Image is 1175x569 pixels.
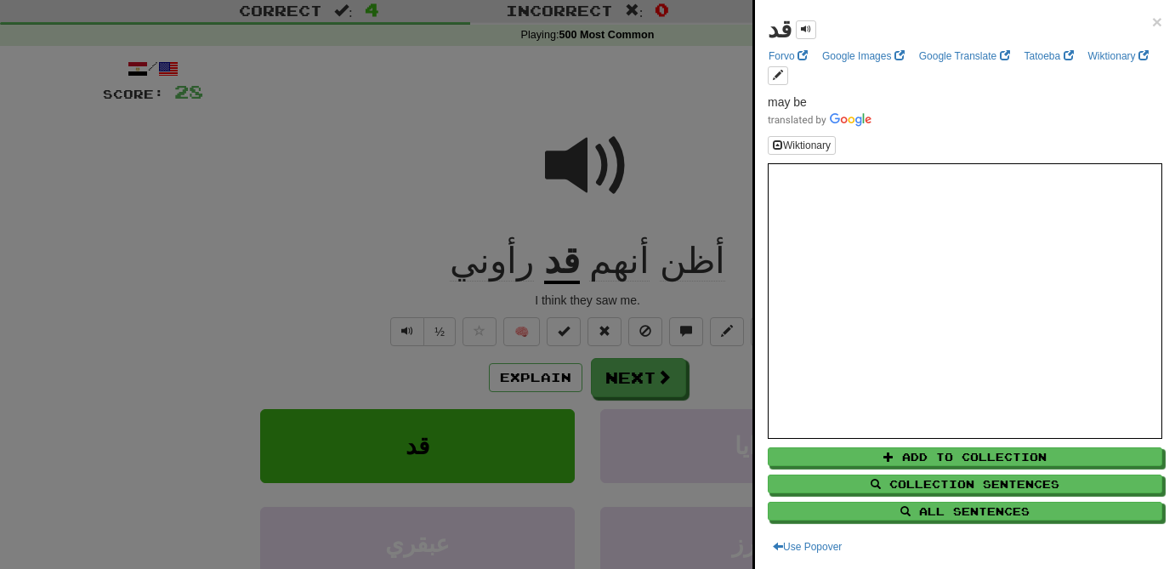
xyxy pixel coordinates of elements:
button: Wiktionary [768,136,836,155]
button: Use Popover [768,538,847,556]
button: edit links [768,66,788,85]
img: Color short [768,113,871,127]
a: Wiktionary [1083,47,1154,65]
button: All Sentences [768,502,1162,521]
button: Collection Sentences [768,475,1162,493]
a: Forvo [763,47,813,65]
a: Google Images [817,47,910,65]
a: Tatoeba [1019,47,1079,65]
span: × [1152,12,1162,31]
a: Google Translate [914,47,1015,65]
strong: قد [768,16,792,43]
button: Close [1152,13,1162,31]
span: may be [768,95,807,109]
button: Add to Collection [768,447,1162,466]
